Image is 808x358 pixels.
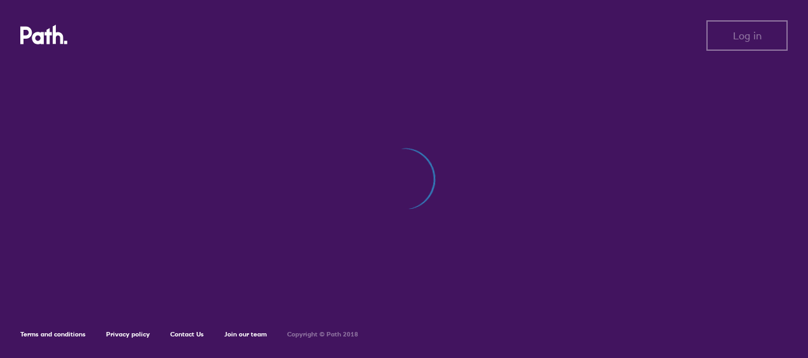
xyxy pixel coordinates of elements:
[706,20,788,51] button: Log in
[20,330,86,338] a: Terms and conditions
[170,330,204,338] a: Contact Us
[106,330,150,338] a: Privacy policy
[733,30,762,41] span: Log in
[224,330,267,338] a: Join our team
[287,331,358,338] h6: Copyright © Path 2018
